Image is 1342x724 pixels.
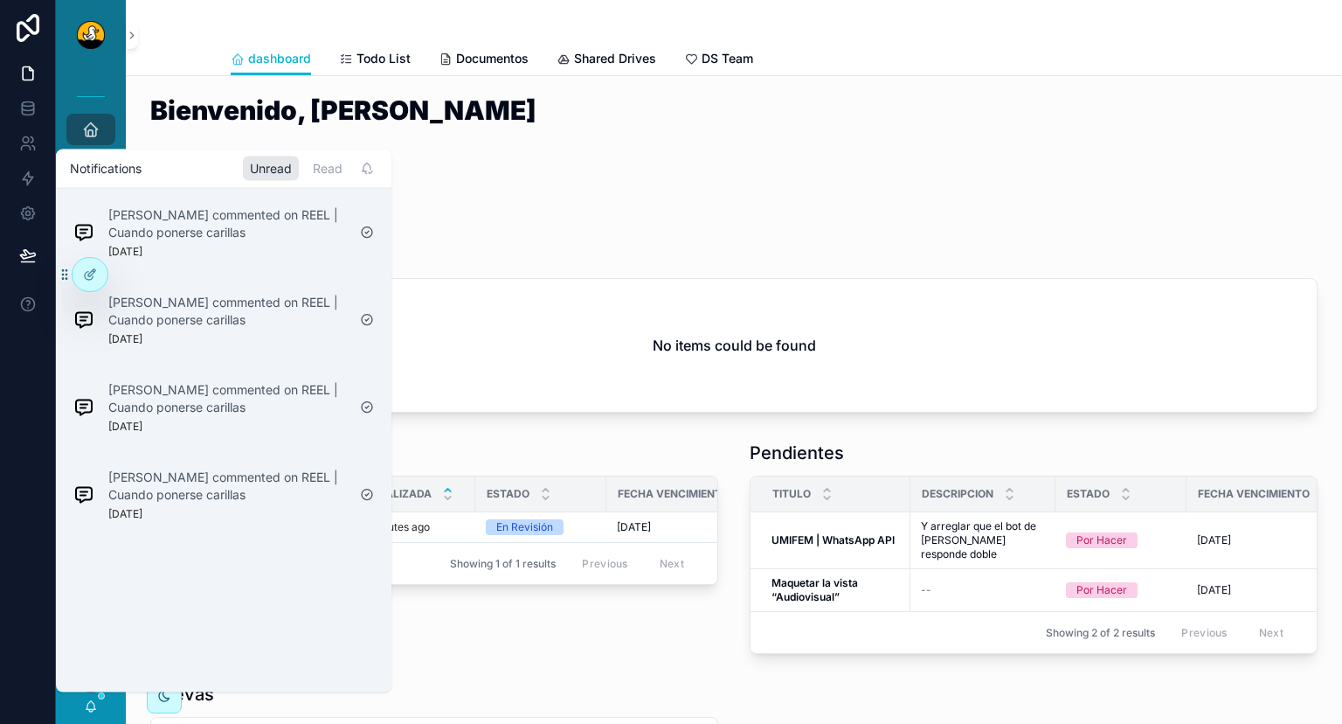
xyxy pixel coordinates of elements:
span: Documentos [456,50,529,67]
span: Showing 2 of 2 results [1046,626,1155,640]
span: Todo List [356,50,411,67]
img: App logo [77,21,105,49]
a: En Revisión [486,519,596,535]
a: Todo List [339,43,411,78]
a: Documentos [439,43,529,78]
span: Shared Drives [574,50,656,67]
h1: Nuevas [150,682,214,707]
span: Fecha Vencimiento [1198,487,1310,501]
p: [PERSON_NAME] commented on REEL | Cuando ponerse carillas [108,294,346,329]
span: Descripcion [922,487,993,501]
a: [DATE] [1197,533,1332,547]
span: Actualizada [356,487,432,501]
img: Notification icon [73,484,94,505]
h1: Pendientes [750,441,844,465]
span: Estado [1067,487,1110,501]
p: 35 minutes ago [355,520,430,534]
a: UMIFEM | WhatsApp API [771,533,900,547]
h2: No items could be found [653,335,816,356]
a: Maquetar la vista “Audiovisual” [771,576,900,604]
img: Notification icon [73,222,94,243]
a: -- [921,583,1045,597]
strong: Maquetar la vista “Audiovisual” [771,576,861,603]
p: [DATE] [108,245,142,259]
span: Fecha Vencimiento [618,487,730,501]
p: [DATE] [108,507,142,521]
p: [DATE] [108,420,142,434]
img: Notification icon [73,310,94,331]
span: Showing 1 of 1 results [450,557,556,571]
a: dashboard [231,43,311,76]
strong: UMIFEM | WhatsApp API [771,533,895,546]
span: Titulo [772,487,811,501]
a: Shared Drives [557,43,656,78]
div: Por Hacer [1076,533,1127,548]
div: Read [306,157,349,181]
a: [DATE] [617,520,752,534]
span: DS Team [702,50,753,67]
a: Por Hacer [1066,533,1176,548]
h1: Notifications [70,160,142,178]
h1: Bienvenido, [PERSON_NAME] [150,97,536,123]
span: -- [921,583,931,597]
p: [DATE] [108,332,142,346]
a: 35 minutes ago [355,520,465,534]
div: Por Hacer [1076,582,1127,598]
div: Unread [243,157,299,181]
p: [PERSON_NAME] commented on REEL | Cuando ponerse carillas [108,469,346,504]
span: Estado [487,487,529,501]
p: [PERSON_NAME] commented on REEL | Cuando ponerse carillas [108,206,346,241]
img: Notification icon [73,397,94,418]
div: En Revisión [496,519,553,535]
span: [DATE] [617,520,651,534]
div: scrollable content [56,70,126,273]
a: Y arreglar que el bot de [PERSON_NAME] responde doble [921,519,1045,561]
a: DS Team [684,43,753,78]
p: [PERSON_NAME] commented on REEL | Cuando ponerse carillas [108,381,346,416]
a: Por Hacer [1066,582,1176,598]
span: dashboard [248,50,311,67]
span: [DATE] [1197,533,1231,547]
span: [DATE] [1197,583,1231,597]
a: [DATE] [1197,583,1332,597]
